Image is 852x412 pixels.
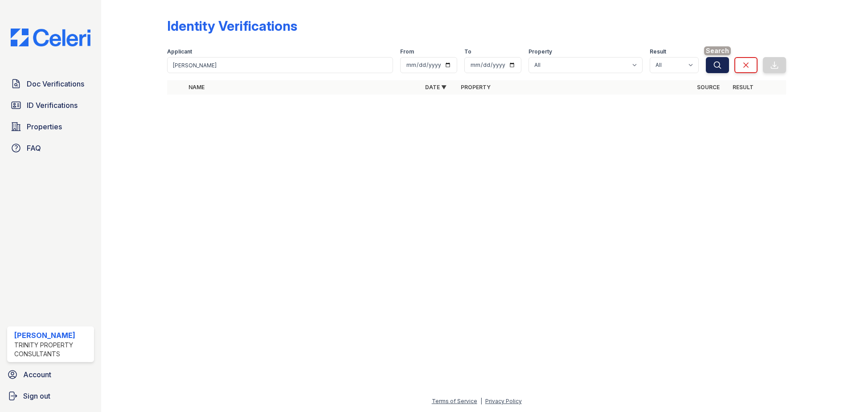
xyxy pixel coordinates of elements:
img: CE_Logo_Blue-a8612792a0a2168367f1c8372b55b34899dd931a85d93a1a3d3e32e68fde9ad4.png [4,29,98,46]
div: | [480,398,482,404]
a: FAQ [7,139,94,157]
span: ID Verifications [27,100,78,111]
div: [PERSON_NAME] [14,330,90,341]
a: Date ▼ [425,84,446,91]
span: Account [23,369,51,380]
a: Properties [7,118,94,136]
a: Terms of Service [432,398,477,404]
div: Trinity Property Consultants [14,341,90,358]
a: Sign out [4,387,98,405]
div: Identity Verifications [167,18,297,34]
input: Search by name or phone number [167,57,393,73]
label: Result [650,48,666,55]
a: Property [461,84,491,91]
a: Source [697,84,720,91]
span: Properties [27,121,62,132]
a: Privacy Policy [485,398,522,404]
a: ID Verifications [7,96,94,114]
a: Account [4,366,98,383]
span: Doc Verifications [27,78,84,89]
a: Name [188,84,205,91]
span: Sign out [23,391,50,401]
span: FAQ [27,143,41,153]
button: Search [706,57,729,73]
label: To [464,48,471,55]
label: Property [528,48,552,55]
span: Search [704,46,731,55]
a: Result [733,84,754,91]
a: Doc Verifications [7,75,94,93]
label: Applicant [167,48,192,55]
label: From [400,48,414,55]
